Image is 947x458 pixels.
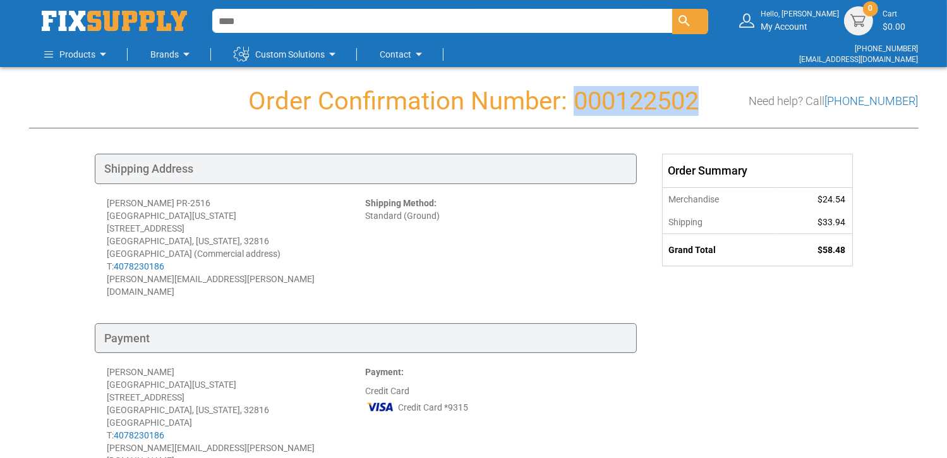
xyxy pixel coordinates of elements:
[663,211,778,234] th: Shipping
[366,197,624,298] div: Standard (Ground)
[669,245,716,255] strong: Grand Total
[380,42,427,67] a: Contact
[663,187,778,211] th: Merchandise
[868,3,872,14] span: 0
[399,401,469,414] span: Credit Card *9315
[42,11,187,31] a: store logo
[818,245,846,255] span: $58.48
[114,261,165,271] a: 4078230186
[42,11,187,31] img: Fix Industrial Supply
[366,198,437,208] strong: Shipping Method:
[663,154,852,187] div: Order Summary
[366,397,395,416] img: VI
[95,154,637,184] div: Shipping Address
[883,9,906,20] small: Cart
[825,94,919,108] a: [PHONE_NUMBER]
[761,9,840,20] small: Hello, [PERSON_NAME]
[761,9,840,32] div: My Account
[818,217,846,227] span: $33.94
[151,42,195,67] a: Brands
[366,367,404,377] strong: Payment:
[45,42,111,67] a: Products
[855,44,919,53] a: [PHONE_NUMBER]
[114,430,165,440] a: 4078230186
[818,194,846,204] span: $24.54
[29,87,919,115] h1: Order Confirmation Number: 000122502
[95,323,637,354] div: Payment
[749,95,919,108] h3: Need help? Call
[107,197,366,298] div: [PERSON_NAME] PR-2516 [GEOGRAPHIC_DATA][US_STATE] [STREET_ADDRESS] [GEOGRAPHIC_DATA], [US_STATE],...
[234,42,341,67] a: Custom Solutions
[800,55,919,64] a: [EMAIL_ADDRESS][DOMAIN_NAME]
[883,22,906,32] span: $0.00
